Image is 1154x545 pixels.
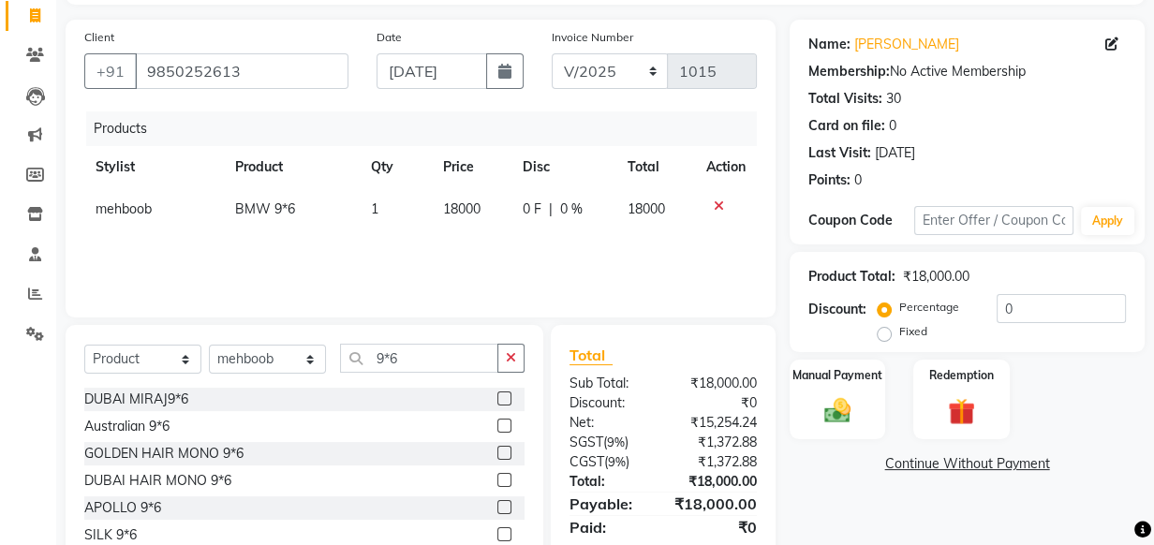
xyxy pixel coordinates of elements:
a: Continue Without Payment [793,454,1141,474]
div: ₹0 [663,393,771,413]
div: Total Visits: [808,89,882,109]
span: 18000 [628,200,665,217]
label: Redemption [929,367,994,384]
label: Client [84,29,114,46]
span: BMW 9*6 [235,200,295,217]
div: Net: [555,413,663,433]
div: Product Total: [808,267,895,287]
div: Paid: [555,516,663,538]
th: Stylist [84,146,224,188]
th: Price [432,146,510,188]
label: Percentage [899,299,959,316]
div: APOLLO 9*6 [84,498,161,518]
input: Search or Scan [340,344,498,373]
span: | [549,199,553,219]
div: Points: [808,170,851,190]
div: ₹1,372.88 [663,452,771,472]
div: Australian 9*6 [84,417,170,436]
div: ₹18,000.00 [663,472,771,492]
div: ( ) [555,452,663,472]
div: Membership: [808,62,890,81]
div: No Active Membership [808,62,1126,81]
span: 9% [607,435,625,449]
div: Discount: [555,393,663,413]
div: 0 [854,170,862,190]
label: Manual Payment [792,367,882,384]
div: GOLDEN HAIR MONO 9*6 [84,444,244,464]
th: Disc [511,146,616,188]
span: mehboob [96,200,152,217]
div: SILK 9*6 [84,525,137,545]
div: ₹18,000.00 [660,493,771,515]
span: 1 [371,200,378,217]
div: Coupon Code [808,211,914,230]
input: Search by Name/Mobile/Email/Code [135,53,348,89]
button: Apply [1081,207,1134,235]
div: Sub Total: [555,374,663,393]
th: Product [224,146,360,188]
span: 18000 [443,200,481,217]
div: ₹15,254.24 [663,413,771,433]
div: Discount: [808,300,866,319]
span: 0 F [523,199,541,219]
div: Name: [808,35,851,54]
div: ₹18,000.00 [663,374,771,393]
div: Payable: [555,493,660,515]
span: CGST [570,453,604,470]
a: [PERSON_NAME] [854,35,959,54]
span: Total [570,346,613,365]
th: Total [616,146,695,188]
div: Products [86,111,771,146]
div: ₹0 [663,516,771,538]
div: 0 [889,116,896,136]
img: _cash.svg [816,395,860,426]
div: Card on file: [808,116,885,136]
th: Action [695,146,757,188]
div: DUBAI HAIR MONO 9*6 [84,471,231,491]
div: ₹18,000.00 [903,267,969,287]
label: Invoice Number [552,29,633,46]
div: 30 [886,89,901,109]
div: Last Visit: [808,143,871,163]
th: Qty [360,146,432,188]
div: ₹1,372.88 [663,433,771,452]
img: _gift.svg [939,395,984,429]
span: 9% [608,454,626,469]
div: [DATE] [875,143,915,163]
label: Date [377,29,402,46]
div: ( ) [555,433,663,452]
div: Total: [555,472,663,492]
div: DUBAI MIRAJ9*6 [84,390,188,409]
span: 0 % [560,199,583,219]
label: Fixed [899,323,927,340]
span: SGST [570,434,603,450]
input: Enter Offer / Coupon Code [914,206,1073,235]
button: +91 [84,53,137,89]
